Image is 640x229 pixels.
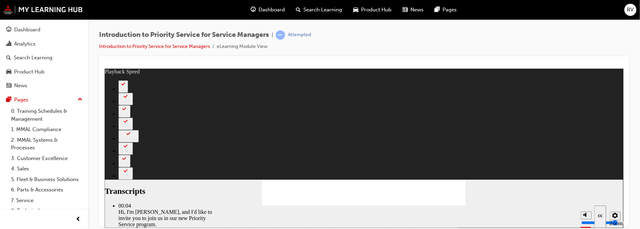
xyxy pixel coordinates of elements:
a: pages-iconPages [429,3,462,17]
a: 4. Sales [8,163,85,174]
span: news-icon [403,6,408,14]
a: 1. MMAL Compliance [8,124,85,135]
img: mmal [3,5,83,14]
div: Search Learning [14,54,52,62]
span: Search Learning [303,6,342,14]
a: 7. Service [8,195,85,206]
span: RV [627,6,634,14]
div: 00:04 [14,134,110,140]
span: Product Hub [361,6,391,14]
span: | [272,31,273,39]
a: 8. Technical [8,206,85,216]
a: 3. Customer Excellence [8,153,85,164]
div: 2 [17,18,21,23]
span: prev-icon [76,215,81,224]
a: Analytics [3,38,85,50]
span: up-icon [78,95,83,104]
div: Analytics [14,40,36,48]
span: car-icon [353,6,358,14]
span: Dashboard [259,6,285,14]
button: 2 [14,12,23,24]
span: car-icon [6,69,11,75]
span: Introduction to Priority Service for Service Managers [99,31,269,39]
div: News [14,82,27,90]
button: DashboardAnalyticsSearch LearningProduct HubNews [3,22,85,93]
span: pages-icon [435,6,440,14]
span: pages-icon [6,97,11,103]
span: Pages [443,6,457,14]
button: RV [624,4,637,16]
span: chart-icon [6,41,11,47]
a: search-iconSearch Learning [290,3,348,17]
a: 6. Parts & Accessories [8,185,85,195]
div: 00:10 [14,159,110,165]
a: guage-iconDashboard [245,3,290,17]
div: Hi, I'm [PERSON_NAME], and I'd like to invite you to join us in our new Priority Service program. [14,140,110,159]
span: guage-icon [6,27,11,33]
a: Dashboard [3,23,85,36]
a: car-iconProduct Hub [348,3,397,17]
a: news-iconNews [397,3,429,17]
a: Search Learning [3,51,85,64]
li: eLearning Module View [217,43,268,51]
button: Pages [3,93,85,106]
div: Dashboard [14,26,40,34]
div: Attempted [288,32,311,38]
span: search-icon [296,6,301,14]
span: learningRecordVerb_ATTEMPT-icon [276,30,285,40]
a: Introduction to Priority Service for Service Managers [99,43,210,49]
span: guage-icon [251,6,256,14]
a: 2. MMAL Systems & Processes [8,135,85,153]
span: search-icon [6,55,11,61]
span: news-icon [6,83,11,89]
a: 5. Fleet & Business Solutions [8,174,85,185]
a: News [3,79,85,92]
div: Product Hub [14,68,45,76]
a: 0. Training Schedules & Management [8,106,85,124]
div: Pages [14,96,28,104]
span: News [410,6,424,14]
a: Product Hub [3,66,85,78]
